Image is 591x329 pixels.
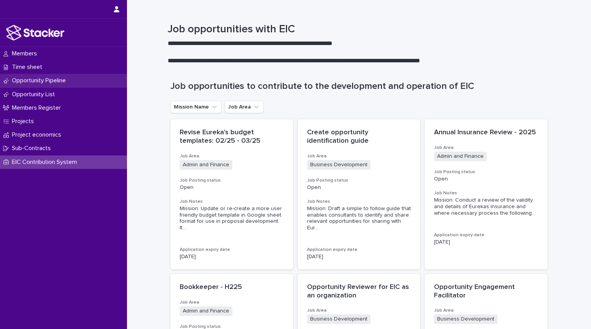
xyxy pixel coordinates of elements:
p: Opportunity Pipeline [9,77,72,84]
p: Open [307,184,411,191]
h3: Job Notes [180,199,284,205]
p: [DATE] [307,254,411,260]
h3: Job Posting status [434,169,538,175]
h3: Job Area [434,307,538,314]
p: Annual Insurance Review - 2025 [434,129,538,137]
img: stacker-logo-white.png [6,25,64,40]
h3: Application expiry date [307,247,411,253]
p: Sub-Contracts [9,145,57,152]
p: Members Register [9,104,67,112]
p: Project economics [9,131,67,139]
p: Projects [9,118,40,125]
h3: Job Area [434,145,538,151]
p: Opportunity List [9,91,61,98]
p: Opportunity Reviewer for EIC as an organization [307,283,411,300]
span: Mission: Conduct a review of the validity and details of Eurekas insurance and where necessary pr... [434,197,538,216]
p: Open [180,184,284,191]
span: Business Development [307,160,371,170]
h3: Job Area [307,153,411,159]
h3: Job Posting status [307,177,411,184]
h1: Job opportunities to contribute to the development and operation of EIC [170,81,548,92]
span: Business Development [307,314,371,324]
p: Open [434,176,538,182]
h3: Job Posting status [180,177,284,184]
span: Business Development [434,314,498,324]
span: Admin and Finance [434,152,487,161]
p: Time sheet [9,63,48,71]
p: Opportunity Engagement Facilitator [434,283,538,300]
h3: Job Area [307,307,411,314]
p: [DATE] [434,239,538,245]
h3: Job Notes [434,190,538,196]
p: Members [9,50,43,57]
button: Job Area [225,101,264,113]
a: Annual Insurance Review - 2025Job AreaAdmin and FinanceJob Posting statusOpenJob NotesMission: Co... [425,119,548,269]
p: EIC Contribution System [9,159,83,166]
p: Revise Eureka's budget templates: 02/25 - 03/25 [180,129,284,145]
a: Create opportunity identification guideJob AreaBusiness DevelopmentJob Posting statusOpenJob Note... [298,119,421,269]
span: Mission: Draft a simple to follow guide that enables consultants to identify and share relevant o... [307,205,411,231]
p: Create opportunity identification guide [307,129,411,145]
p: [DATE] [180,254,284,260]
span: Admin and Finance [180,306,232,316]
p: Bookkeeper - H225 [180,283,284,292]
h3: Job Notes [307,199,411,205]
h3: Job Area [180,299,284,306]
a: Revise Eureka's budget templates: 02/25 - 03/25Job AreaAdmin and FinanceJob Posting statusOpenJob... [170,119,293,269]
h3: Application expiry date [180,247,284,253]
h1: Job opportunities with EIC [168,23,545,36]
h3: Job Area [180,153,284,159]
h3: Application expiry date [434,232,538,238]
span: Admin and Finance [180,160,232,170]
span: Mission: Update or re-create a more user friendly budget template in Google sheet format for use ... [180,205,284,231]
button: Mission Name [170,101,222,113]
